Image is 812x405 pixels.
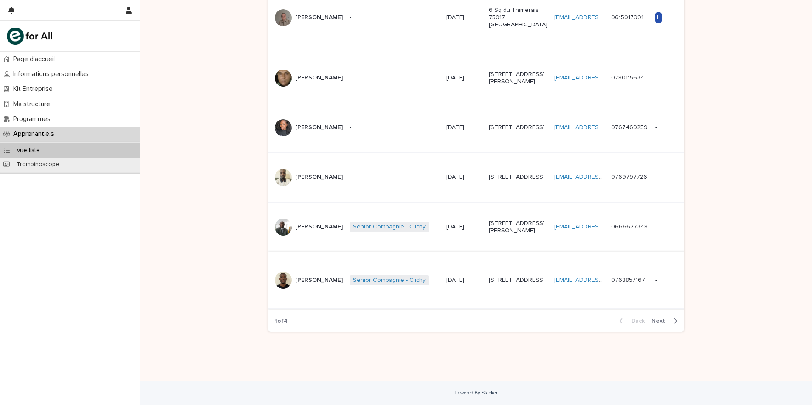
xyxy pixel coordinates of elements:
p: [PERSON_NAME] [295,277,343,284]
a: [EMAIL_ADDRESS][DOMAIN_NAME] [554,224,650,230]
p: 0767469259 [611,122,649,131]
div: L [655,12,662,23]
a: [EMAIL_ADDRESS][DOMAIN_NAME] [554,75,650,81]
p: [PERSON_NAME] [295,14,343,21]
p: - [655,277,678,284]
span: Next [651,318,670,324]
p: - [350,14,440,21]
p: Trombinoscope [10,161,66,168]
p: [DATE] [446,222,466,231]
p: [STREET_ADDRESS] [489,124,547,131]
p: [STREET_ADDRESS][PERSON_NAME] [489,71,547,85]
p: Vue liste [10,147,47,154]
p: - [350,174,440,181]
p: [DATE] [446,73,466,82]
a: Powered By Stacker [454,390,497,395]
p: Apprenant.e.s [10,130,61,138]
p: Ma structure [10,100,57,108]
a: Senior Compagnie - Clichy [353,277,426,284]
a: [EMAIL_ADDRESS][DOMAIN_NAME] [554,277,650,283]
p: - [350,74,440,82]
p: 0780115634 [611,73,646,82]
p: [PERSON_NAME] [295,74,343,82]
p: [DATE] [446,12,466,21]
p: - [655,174,678,181]
p: [DATE] [446,275,466,284]
img: mHINNnv7SNCQZijbaqql [7,28,52,45]
p: 0769797726 [611,172,649,181]
p: 0666627348 [611,222,649,231]
p: Programmes [10,115,57,123]
button: Back [612,317,648,325]
p: [STREET_ADDRESS] [489,277,547,284]
p: Page d'accueil [10,55,62,63]
a: Senior Compagnie - Clichy [353,223,426,231]
p: [PERSON_NAME] [295,124,343,131]
a: [EMAIL_ADDRESS][DOMAIN_NAME] [554,124,650,130]
p: [STREET_ADDRESS][PERSON_NAME] [489,220,547,234]
span: Back [626,318,645,324]
p: - [350,124,440,131]
p: [PERSON_NAME] [295,174,343,181]
p: 1 of 4 [268,311,294,332]
p: 0768857167 [611,275,647,284]
p: - [655,223,678,231]
p: - [655,124,678,131]
a: [EMAIL_ADDRESS][DOMAIN_NAME] [554,174,650,180]
a: [EMAIL_ADDRESS][DOMAIN_NAME] [554,14,650,20]
p: - [655,74,678,82]
button: Next [648,317,684,325]
p: 6 Sq du Thimerais, 75017 [GEOGRAPHIC_DATA] [489,7,547,28]
p: [DATE] [446,172,466,181]
p: [STREET_ADDRESS] [489,174,547,181]
p: 0615917991 [611,12,645,21]
p: [DATE] [446,122,466,131]
p: Informations personnelles [10,70,96,78]
p: Kit Entreprise [10,85,59,93]
p: [PERSON_NAME] [295,223,343,231]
